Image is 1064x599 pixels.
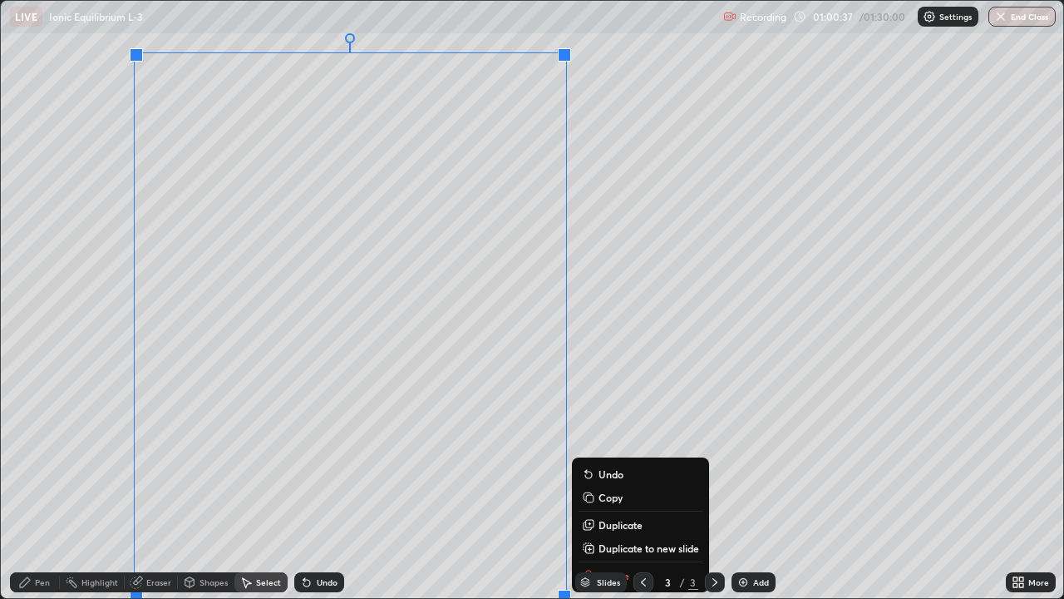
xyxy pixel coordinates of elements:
div: Eraser [146,578,171,587]
p: Duplicate [598,518,643,532]
div: Highlight [81,578,118,587]
button: Undo [579,464,702,484]
button: Duplicate to new slide [579,538,702,558]
div: More [1028,578,1049,587]
p: Undo [598,468,623,481]
p: Settings [939,12,972,21]
p: Copy [598,491,623,504]
div: 3 [688,575,698,590]
button: End Class [988,7,1056,27]
p: Duplicate to new slide [598,542,699,555]
button: Duplicate [579,515,702,535]
div: Slides [597,578,620,587]
div: / [680,577,685,587]
img: add-slide-button [736,576,750,589]
p: LIVE [15,10,37,23]
img: class-settings-icons [923,10,936,23]
div: Pen [35,578,50,587]
p: Recording [740,11,786,23]
div: Select [256,578,281,587]
img: end-class-cross [994,10,1007,23]
div: Shapes [199,578,228,587]
div: 3 [660,577,677,587]
div: Undo [317,578,337,587]
div: Add [753,578,769,587]
p: Ionic Equilibrium L-3 [49,10,143,23]
img: recording.375f2c34.svg [723,10,736,23]
button: Copy [579,488,702,507]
